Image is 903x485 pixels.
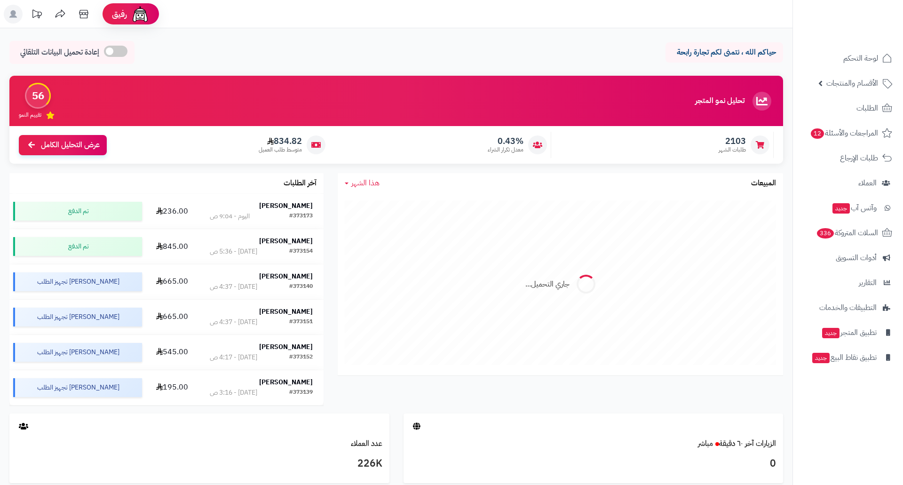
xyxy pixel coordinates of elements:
[832,201,877,215] span: وآتس آب
[19,135,107,155] a: عرض التحليل الكامل
[826,77,878,90] span: الأقسام والمنتجات
[210,247,257,256] div: [DATE] - 5:36 ص
[822,328,840,338] span: جديد
[289,353,313,362] div: #373152
[811,351,877,364] span: تطبيق نقاط البيع
[799,197,897,219] a: وآتس آبجديد
[259,136,302,146] span: 834.82
[821,326,877,339] span: تطبيق المتجر
[811,128,824,139] span: 12
[112,8,127,20] span: رفيق
[25,5,48,26] a: تحديثات المنصة
[259,271,313,281] strong: [PERSON_NAME]
[695,97,745,105] h3: تحليل نمو المتجر
[719,136,746,146] span: 2103
[812,353,830,363] span: جديد
[799,346,897,369] a: تطبيق نقاط البيعجديد
[289,282,313,292] div: #373140
[19,111,41,119] span: تقييم النمو
[799,222,897,244] a: السلات المتروكة336
[289,318,313,327] div: #373151
[259,146,302,154] span: متوسط طلب العميل
[799,122,897,144] a: المراجعات والأسئلة12
[751,179,776,188] h3: المبيعات
[719,146,746,154] span: طلبات الشهر
[13,272,142,291] div: [PERSON_NAME] تجهيز الطلب
[673,47,776,58] p: حياكم الله ، نتمنى لكم تجارة رابحة
[345,178,380,189] a: هذا الشهر
[843,52,878,65] span: لوحة التحكم
[799,47,897,70] a: لوحة التحكم
[41,140,100,151] span: عرض التحليل الكامل
[799,321,897,344] a: تطبيق المتجرجديد
[839,26,894,46] img: logo-2.png
[351,177,380,189] span: هذا الشهر
[13,308,142,326] div: [PERSON_NAME] تجهيز الطلب
[146,335,199,370] td: 545.00
[799,246,897,269] a: أدوات التسويق
[799,271,897,294] a: التقارير
[210,353,257,362] div: [DATE] - 4:17 ص
[146,194,199,229] td: 236.00
[819,301,877,314] span: التطبيقات والخدمات
[13,237,142,256] div: تم الدفع
[289,247,313,256] div: #373154
[131,5,150,24] img: ai-face.png
[13,343,142,362] div: [PERSON_NAME] تجهيز الطلب
[832,203,850,214] span: جديد
[259,236,313,246] strong: [PERSON_NAME]
[856,102,878,115] span: الطلبات
[411,456,776,472] h3: 0
[799,296,897,319] a: التطبيقات والخدمات
[816,226,878,239] span: السلات المتروكة
[817,228,834,239] span: 336
[799,97,897,119] a: الطلبات
[488,136,523,146] span: 0.43%
[840,151,878,165] span: طلبات الإرجاع
[210,318,257,327] div: [DATE] - 4:37 ص
[799,172,897,194] a: العملاء
[13,202,142,221] div: تم الدفع
[146,300,199,334] td: 665.00
[16,456,382,472] h3: 226K
[146,229,199,264] td: 845.00
[146,370,199,405] td: 195.00
[799,147,897,169] a: طلبات الإرجاع
[210,282,257,292] div: [DATE] - 4:37 ص
[289,212,313,221] div: #373173
[525,279,570,290] div: جاري التحميل...
[259,377,313,387] strong: [PERSON_NAME]
[259,201,313,211] strong: [PERSON_NAME]
[259,307,313,317] strong: [PERSON_NAME]
[146,264,199,299] td: 665.00
[284,179,317,188] h3: آخر الطلبات
[859,276,877,289] span: التقارير
[698,438,776,449] a: الزيارات آخر ٦٠ دقيقةمباشر
[698,438,713,449] small: مباشر
[488,146,523,154] span: معدل تكرار الشراء
[259,342,313,352] strong: [PERSON_NAME]
[810,127,878,140] span: المراجعات والأسئلة
[13,378,142,397] div: [PERSON_NAME] تجهيز الطلب
[351,438,382,449] a: عدد العملاء
[210,212,250,221] div: اليوم - 9:04 ص
[836,251,877,264] span: أدوات التسويق
[289,388,313,398] div: #373139
[210,388,257,398] div: [DATE] - 3:16 ص
[20,47,99,58] span: إعادة تحميل البيانات التلقائي
[858,176,877,190] span: العملاء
